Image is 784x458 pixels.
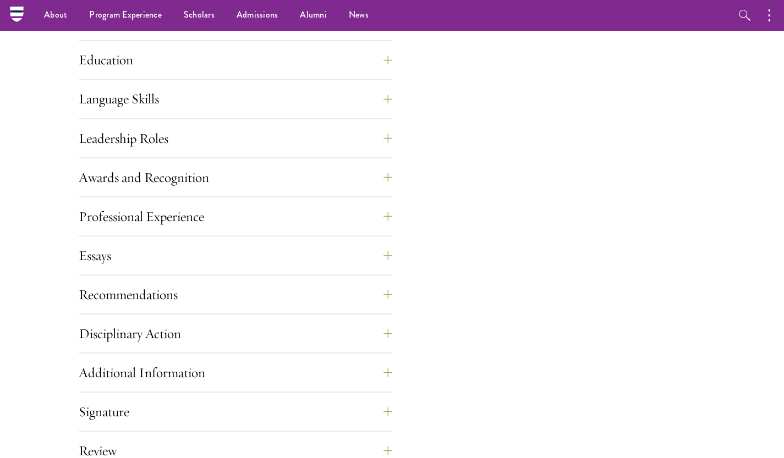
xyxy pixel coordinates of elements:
button: Leadership Roles [79,125,392,151]
button: Professional Experience [79,203,392,229]
button: Additional Information [79,359,392,385]
button: Signature [79,398,392,424]
button: Essays [79,242,392,268]
button: Education [79,47,392,73]
button: Awards and Recognition [79,164,392,190]
button: Language Skills [79,86,392,112]
button: Recommendations [79,281,392,307]
button: Disciplinary Action [79,320,392,346]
